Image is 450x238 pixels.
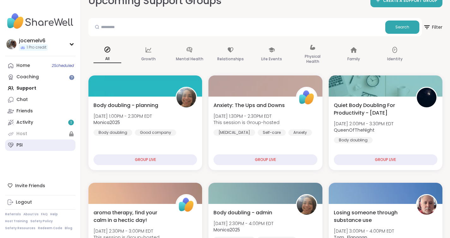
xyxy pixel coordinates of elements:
div: GROUP LIVE [334,154,437,165]
span: Quiet Body Doubling For Productivity - [DATE] [334,102,409,117]
div: GROUP LIVE [93,154,197,165]
button: Filter [423,18,442,36]
a: Help [50,212,58,217]
span: Losing someone through substance use [334,209,409,224]
span: 1 [70,120,72,125]
b: QueenOfTheNight [334,127,375,133]
img: Monica2025 [297,195,316,215]
div: Coaching [16,74,39,80]
span: [DATE] 3:00PM - 4:00PM EDT [334,228,394,234]
div: PSI [16,142,23,148]
button: Search [385,21,419,34]
div: Home [16,62,30,69]
b: Monica2025 [213,227,240,233]
a: Redeem Code [38,226,62,230]
img: QueenOfTheNight [417,88,436,107]
span: Anxiety: The Ups and Downs [213,102,285,109]
div: Chat [16,97,28,103]
img: jocemelv6 [6,39,16,49]
div: [MEDICAL_DATA] [213,129,255,136]
a: Safety Resources [5,226,35,230]
a: PSI [5,140,75,151]
div: Body doubling [334,137,373,143]
div: Host [16,131,27,137]
div: Activity [16,119,33,126]
img: ShareWell Nav Logo [5,10,75,32]
b: Monica2025 [93,119,120,126]
p: Mental Health [176,55,203,63]
p: Identity [387,55,403,63]
img: Tom_Flanagan [417,195,436,215]
p: All [93,55,121,63]
div: Body doubling [93,129,132,136]
div: Anxiety [288,129,312,136]
a: Safety Policy [30,219,53,223]
a: Logout [5,197,75,208]
p: Family [347,55,360,63]
a: Activity1 [5,117,75,128]
p: Physical Health [299,53,327,65]
a: Host Training [5,219,28,223]
img: ShareWell [177,195,196,215]
span: [DATE] 2:30PM - 3:00PM EDT [93,228,159,234]
div: Good company [135,129,176,136]
span: Body doubling - planning [93,102,158,109]
span: [DATE] 1:00PM - 2:30PM EDT [93,113,152,119]
a: Friends [5,105,75,117]
span: Filter [423,20,442,35]
img: Monica2025 [177,88,196,107]
span: [DATE] 2:30PM - 4:00PM EDT [213,220,273,227]
div: jocemelv6 [19,37,48,44]
a: Coaching [5,71,75,83]
span: aroma therapy, find your calm in a hectic day! [93,209,169,224]
iframe: Spotlight [69,75,74,80]
a: Referrals [5,212,21,217]
p: Life Events [261,55,282,63]
a: Home2Scheduled [5,60,75,71]
p: Growth [141,55,156,63]
span: This session is Group-hosted [213,119,279,126]
span: 2 Scheduled [52,63,74,68]
div: Self-care [258,129,286,136]
a: FAQ [41,212,48,217]
span: [DATE] 2:00PM - 3:30PM EDT [334,121,393,127]
a: About Us [23,212,39,217]
div: Invite Friends [5,180,75,191]
a: Host [5,128,75,140]
div: Friends [16,108,33,114]
span: Search [395,24,409,30]
div: GROUP LIVE [213,154,317,165]
a: Blog [65,226,72,230]
span: Body doubling - admin [213,209,272,217]
span: 1 Pro credit [27,45,46,50]
a: Chat [5,94,75,105]
img: ShareWell [297,88,316,107]
span: [DATE] 1:30PM - 2:30PM EDT [213,113,279,119]
p: Relationships [217,55,244,63]
div: Logout [16,199,32,205]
